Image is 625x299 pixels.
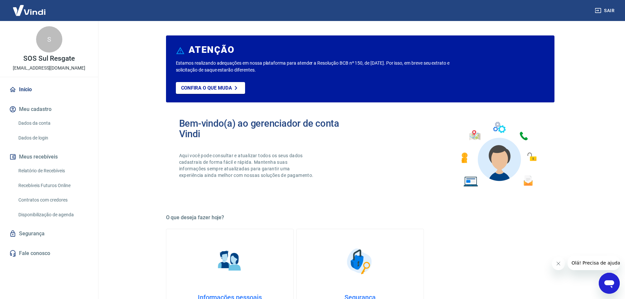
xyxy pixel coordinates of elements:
[16,164,90,178] a: Relatório de Recebíveis
[16,131,90,145] a: Dados de login
[179,118,360,139] h2: Bem-vindo(a) ao gerenciador de conta Vindi
[176,60,471,74] p: Estamos realizando adequações em nossa plataforma para atender a Resolução BCB nº 150, de [DATE]....
[23,55,74,62] p: SOS Sul Resgate
[455,118,541,191] img: Imagem de um avatar masculino com diversos icones exemplificando as funcionalidades do gerenciado...
[8,150,90,164] button: Meus recebíveis
[594,5,617,17] button: Sair
[166,214,554,221] h5: O que deseja fazer hoje?
[13,65,85,72] p: [EMAIL_ADDRESS][DOMAIN_NAME]
[16,179,90,192] a: Recebíveis Futuros Online
[8,102,90,117] button: Meu cadastro
[344,245,376,278] img: Segurança
[16,193,90,207] a: Contratos com credores
[8,0,51,20] img: Vindi
[16,117,90,130] a: Dados da conta
[16,208,90,222] a: Disponibilização de agenda
[179,152,315,179] p: Aqui você pode consultar e atualizar todos os seus dados cadastrais de forma fácil e rápida. Mant...
[8,246,90,261] a: Fale conosco
[599,273,620,294] iframe: Botão para abrir a janela de mensagens
[8,82,90,97] a: Início
[552,257,565,270] iframe: Fechar mensagem
[176,82,245,94] a: Confira o que muda
[568,256,620,270] iframe: Mensagem da empresa
[181,85,232,91] p: Confira o que muda
[189,47,234,53] h6: ATENÇÃO
[8,226,90,241] a: Segurança
[4,5,55,10] span: Olá! Precisa de ajuda?
[36,26,62,53] div: S
[213,245,246,278] img: Informações pessoais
